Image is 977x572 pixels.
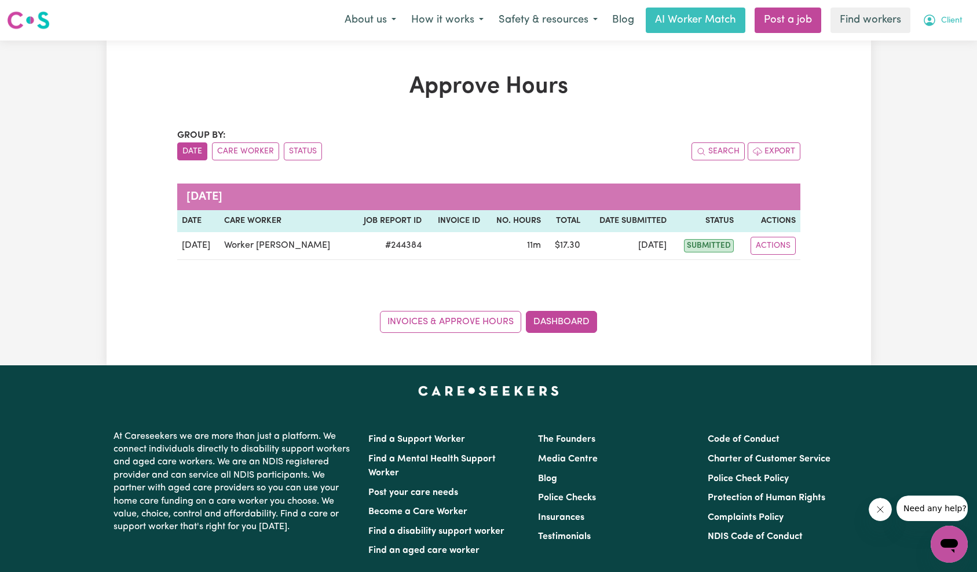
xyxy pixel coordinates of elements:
a: Invoices & Approve Hours [380,311,521,333]
a: Find a disability support worker [368,527,504,536]
span: 11 minutes [527,241,541,250]
a: Police Checks [538,493,596,503]
p: At Careseekers we are more than just a platform. We connect individuals directly to disability su... [114,426,354,538]
button: sort invoices by paid status [284,142,322,160]
iframe: Button to launch messaging window [931,526,968,563]
td: Worker [PERSON_NAME] [219,232,350,260]
a: Complaints Policy [708,513,784,522]
td: [DATE] [585,232,672,260]
a: Insurances [538,513,584,522]
a: Find an aged care worker [368,546,480,555]
span: submitted [684,239,734,252]
a: Blog [605,8,641,33]
th: Job Report ID [350,210,426,232]
iframe: Message from company [897,496,968,521]
span: Group by: [177,131,226,140]
a: Testimonials [538,532,591,541]
th: Actions [738,210,800,232]
img: Careseekers logo [7,10,50,31]
a: Post a job [755,8,821,33]
button: My Account [915,8,970,32]
a: Media Centre [538,454,598,464]
caption: [DATE] [177,184,800,210]
th: Status [671,210,738,232]
iframe: Close message [869,498,892,521]
button: About us [337,8,404,32]
h1: Approve Hours [177,73,800,101]
th: Total [546,210,585,232]
a: Find a Support Worker [368,435,465,444]
td: $ 17.30 [546,232,585,260]
a: Post your care needs [368,488,458,497]
a: Find workers [830,8,910,33]
button: Export [748,142,800,160]
a: NDIS Code of Conduct [708,532,803,541]
a: Careseekers logo [7,7,50,34]
a: Code of Conduct [708,435,780,444]
a: Protection of Human Rights [708,493,825,503]
a: Blog [538,474,557,483]
button: Actions [751,237,796,255]
th: Care worker [219,210,350,232]
a: Careseekers home page [418,386,559,395]
button: sort invoices by date [177,142,207,160]
td: [DATE] [177,232,220,260]
td: # 244384 [350,232,426,260]
span: Client [941,14,963,27]
th: Date Submitted [585,210,672,232]
th: Invoice ID [426,210,485,232]
button: sort invoices by care worker [212,142,279,160]
th: No. Hours [485,210,546,232]
a: Charter of Customer Service [708,454,830,464]
a: The Founders [538,435,595,444]
th: Date [177,210,220,232]
button: Search [691,142,745,160]
button: Safety & resources [491,8,605,32]
button: How it works [404,8,491,32]
a: Police Check Policy [708,474,789,483]
a: Find a Mental Health Support Worker [368,454,496,478]
a: Become a Care Worker [368,507,467,516]
a: Dashboard [526,311,597,333]
a: AI Worker Match [646,8,745,33]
